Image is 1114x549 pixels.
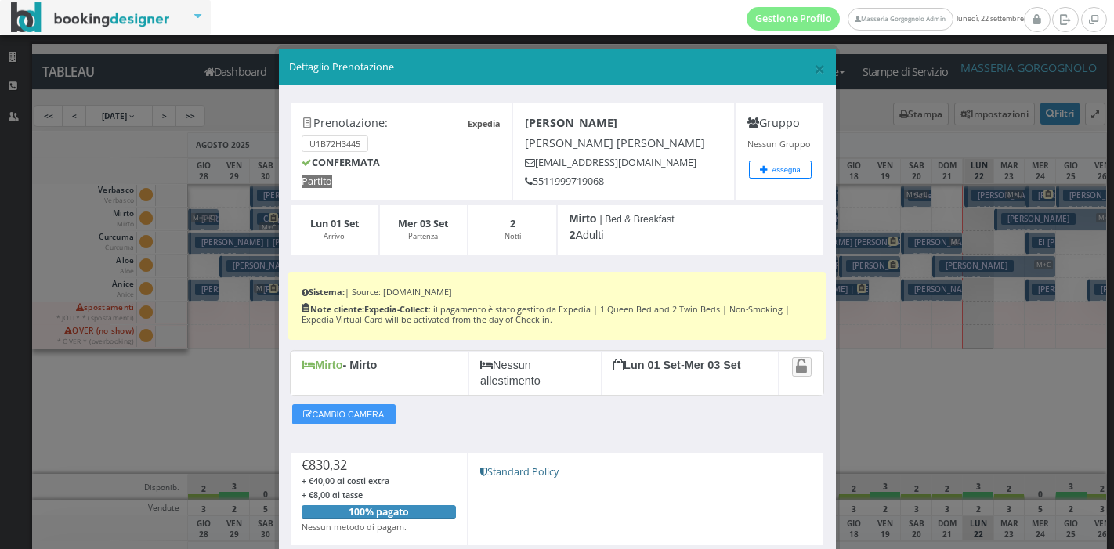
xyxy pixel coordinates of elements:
span: 40,00 di costi extra [313,475,389,486]
b: Mirto [569,212,596,225]
button: Assegna [749,161,812,179]
h4: [PERSON_NAME] [PERSON_NAME] [525,136,723,150]
h4: Prenotazione: [302,116,500,129]
a: Attiva il blocco spostamento [792,357,812,377]
b: CONFERMATA [302,156,380,169]
h5: Standard Policy [480,466,812,478]
b: Expedia [468,117,501,129]
h5: [EMAIL_ADDRESS][DOMAIN_NAME] [525,157,723,168]
button: Close [814,59,825,78]
span: Partito [302,175,332,188]
span: 8,00 di tasse [313,489,363,500]
div: Adulti [557,204,824,255]
small: Nessun metodo di pagam. [302,521,407,533]
h6: : il pagamento è stato gestito da Expedia | 1 Queen Bed and 2 Twin Beds | Non-Smoking | Expedia V... [302,305,812,325]
b: Mirto [302,359,342,371]
div: 100% pagato [302,505,456,519]
b: Note cliente: [302,303,364,315]
b: 2 [510,217,515,230]
span: lunedì, 22 settembre [747,7,1024,31]
h5: Dettaglio Prenotazione [289,60,825,74]
small: Arrivo [324,231,345,241]
a: Masseria Gorgognolo Admin [848,8,953,31]
b: Mer 03 Set [685,359,741,371]
img: BookingDesigner.com [11,2,170,33]
small: Nessun Gruppo [747,138,810,150]
b: Sistema: [302,286,345,298]
h6: | Source: [DOMAIN_NAME] [302,287,812,298]
b: - Mirto [342,359,377,371]
h5: 5511999719068 [525,175,723,187]
small: U1B72H3445 [302,135,368,152]
b: 2 [569,229,575,241]
button: CAMBIO CAMERA [292,404,396,424]
span: × [814,55,825,81]
div: Nessun allestimento [468,351,602,396]
b: Mer 03 Set [398,217,448,230]
div: - [602,351,779,396]
span: + € [302,475,389,486]
small: Partenza [408,231,438,241]
small: | Bed & Breakfast [600,214,675,225]
span: € [302,457,347,474]
span: 830,32 [309,457,347,474]
b: [PERSON_NAME] [525,115,617,130]
b: Expedia-Collect [364,303,429,315]
b: Lun 01 Set [613,359,681,371]
a: Gestione Profilo [747,7,841,31]
small: Notti [505,231,521,241]
b: Lun 01 Set [310,217,359,230]
span: + € [302,489,363,500]
h4: Gruppo [747,116,812,129]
